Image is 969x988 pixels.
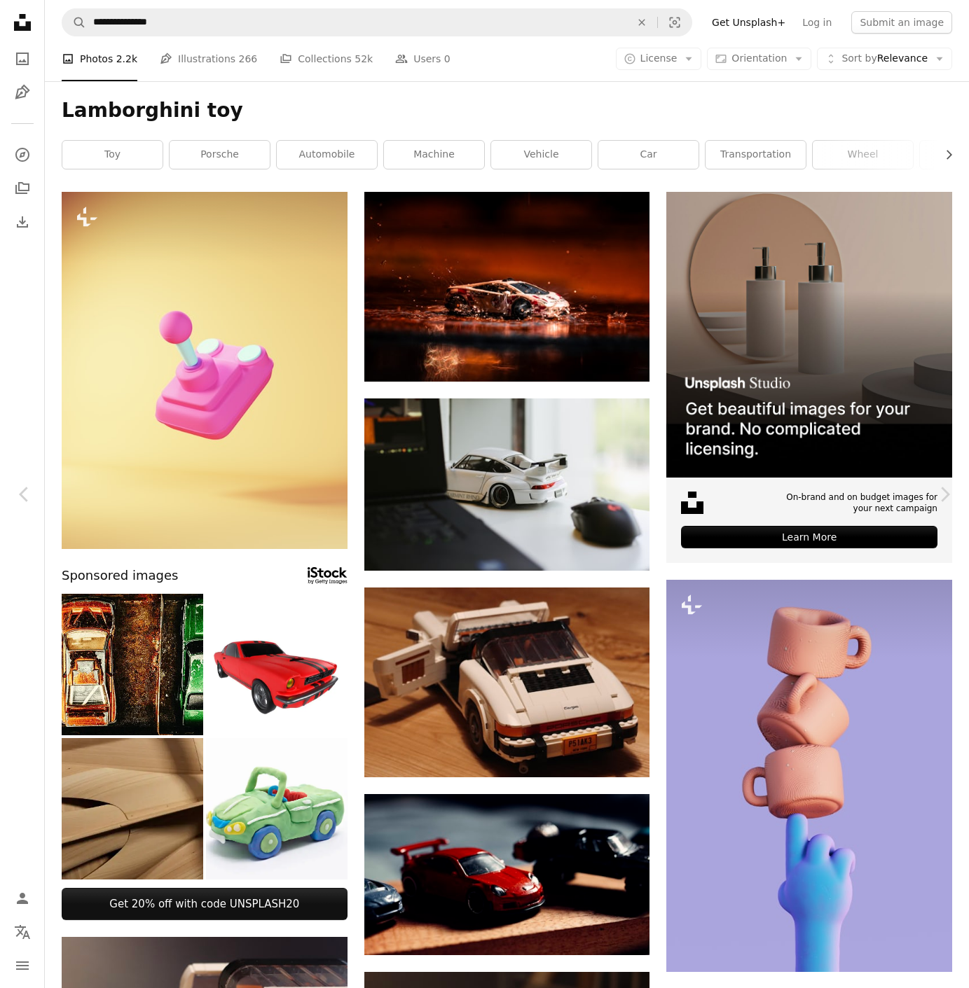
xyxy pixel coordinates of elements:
a: Download History [8,208,36,236]
a: Users 0 [395,36,451,81]
img: red ferrari 458 italia on road [364,794,650,954]
button: Language [8,918,36,946]
img: file-1715714113747-b8b0561c490eimage [666,192,952,478]
span: 52k [355,51,373,67]
button: scroll list to the right [936,141,952,169]
img: a toy car sitting on top of a desk next to a laptop [364,398,650,570]
div: Learn More [681,526,937,548]
a: porsche [170,141,270,169]
img: a lego model of a race car on a wooden table [364,587,650,778]
button: Search Unsplash [62,9,86,36]
a: car [598,141,699,169]
h1: Lamborghini toy [62,98,952,123]
form: Find visuals sitewide [62,8,692,36]
img: file-1631678316303-ed18b8b5cb9cimage [681,492,703,514]
span: 266 [239,51,258,67]
button: License [616,48,702,70]
a: red ferrari 458 italia on road [364,868,650,880]
img: Sporty. [62,594,203,735]
span: 0 [444,51,451,67]
span: Relevance [841,52,928,66]
a: transportation [706,141,806,169]
a: Blue Pink Retro Joystick Classic Gaming Controller 3d illustration render [62,363,348,376]
a: Next [920,427,969,562]
a: Explore [8,141,36,169]
img: A car that is in the water with it's hood up [364,192,650,382]
a: wheel [813,141,913,169]
button: Orientation [707,48,811,70]
button: Sort byRelevance [817,48,952,70]
img: Plasticine sports car [206,738,348,879]
a: vehicle [491,141,591,169]
a: Illustrations [8,78,36,106]
button: Visual search [658,9,692,36]
span: Sort by [841,53,877,64]
a: Photos [8,45,36,73]
span: License [640,53,678,64]
span: Orientation [731,53,787,64]
a: a lego model of a race car on a wooden table [364,676,650,688]
a: Get 20% off with code UNSPLASH20 [62,888,348,920]
a: A blue hand holding a stack of pink cups [666,769,952,781]
button: Submit an image [851,11,952,34]
a: Log in [794,11,840,34]
button: Clear [626,9,657,36]
button: Menu [8,952,36,980]
img: A blue hand holding a stack of pink cups [666,580,952,971]
img: Blue Pink Retro Joystick Classic Gaming Controller 3d illustration render [62,192,348,549]
a: machine [384,141,484,169]
span: Sponsored images [62,566,178,586]
a: Collections 52k [280,36,373,81]
a: A car that is in the water with it's hood up [364,280,650,293]
a: automobile [277,141,377,169]
img: Red sports car with black stripes parked in a bright white background [206,594,348,735]
span: On-brand and on budget images for your next campaign [782,492,937,515]
a: On-brand and on budget images for your next campaignLearn More [666,192,952,563]
a: toy [62,141,163,169]
a: Get Unsplash+ [703,11,794,34]
a: Log in / Sign up [8,884,36,912]
a: a toy car sitting on top of a desk next to a laptop [364,478,650,491]
img: A close-up shot showcasing the front of a wooden sports car [62,738,203,879]
a: Collections [8,174,36,202]
a: Illustrations 266 [160,36,257,81]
